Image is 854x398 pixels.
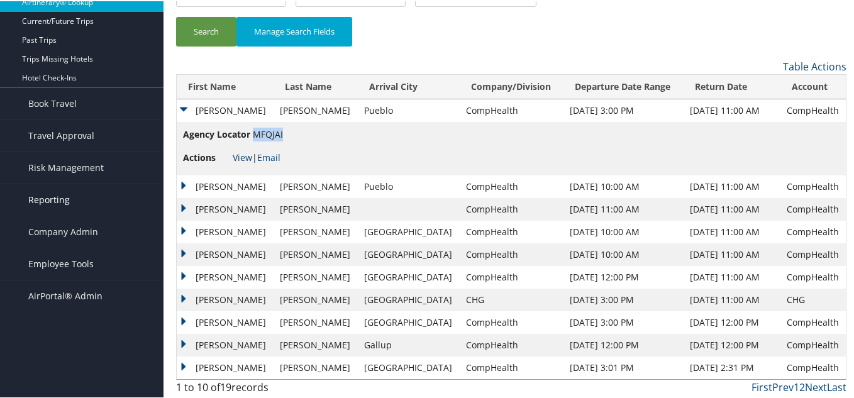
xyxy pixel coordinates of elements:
span: Employee Tools [28,247,94,279]
td: CompHealth [460,98,563,121]
th: Company/Division [460,74,563,98]
span: Company Admin [28,215,98,246]
td: [PERSON_NAME] [274,174,358,197]
button: Search [176,16,236,45]
td: [DATE] 12:00 PM [563,265,684,287]
span: AirPortal® Admin [28,279,103,311]
td: [DATE] 12:00 PM [684,333,780,355]
td: CompHealth [780,355,846,378]
td: [GEOGRAPHIC_DATA] [358,355,460,378]
td: [DATE] 10:00 AM [563,219,684,242]
span: Reporting [28,183,70,214]
td: [DATE] 11:00 AM [684,287,780,310]
td: CompHealth [780,265,846,287]
td: [PERSON_NAME] [177,98,274,121]
td: [PERSON_NAME] [177,197,274,219]
td: [DATE] 11:00 AM [684,98,780,121]
td: CompHealth [780,333,846,355]
a: First [751,379,772,393]
a: Table Actions [783,58,846,72]
td: CHG [460,287,563,310]
span: MFQJAI [253,127,283,139]
td: [GEOGRAPHIC_DATA] [358,287,460,310]
span: Actions [183,150,230,163]
span: Travel Approval [28,119,94,150]
td: CompHealth [780,174,846,197]
td: CompHealth [460,265,563,287]
td: [PERSON_NAME] [274,265,358,287]
td: [PERSON_NAME] [177,355,274,378]
td: Pueblo [358,98,460,121]
td: [DATE] 11:00 AM [684,242,780,265]
td: [DATE] 12:00 PM [563,333,684,355]
td: [DATE] 11:00 AM [684,197,780,219]
span: Agency Locator [183,126,250,140]
th: Departure Date Range: activate to sort column ascending [563,74,684,98]
td: [PERSON_NAME] [177,242,274,265]
td: Gallup [358,333,460,355]
span: | [233,150,280,162]
td: CompHealth [460,333,563,355]
a: Next [805,379,827,393]
th: Account: activate to sort column ascending [780,74,846,98]
td: [GEOGRAPHIC_DATA] [358,265,460,287]
td: CompHealth [780,242,846,265]
td: [DATE] 11:00 AM [563,197,684,219]
td: [PERSON_NAME] [177,265,274,287]
td: [DATE] 11:00 AM [684,174,780,197]
td: CHG [780,287,846,310]
td: [DATE] 11:00 AM [684,219,780,242]
td: [PERSON_NAME] [274,333,358,355]
td: [PERSON_NAME] [274,287,358,310]
td: [PERSON_NAME] [274,355,358,378]
a: Last [827,379,846,393]
td: [PERSON_NAME] [177,219,274,242]
span: 19 [220,379,231,393]
td: CompHealth [780,310,846,333]
td: CompHealth [780,98,846,121]
td: [PERSON_NAME] [274,98,358,121]
td: Pueblo [358,174,460,197]
td: [PERSON_NAME] [274,219,358,242]
span: Risk Management [28,151,104,182]
td: [PERSON_NAME] [274,242,358,265]
td: CompHealth [460,242,563,265]
td: [DATE] 10:00 AM [563,242,684,265]
th: First Name: activate to sort column ascending [177,74,274,98]
td: CompHealth [460,310,563,333]
a: 2 [799,379,805,393]
td: [GEOGRAPHIC_DATA] [358,310,460,333]
a: Prev [772,379,794,393]
td: [DATE] 3:00 PM [563,98,684,121]
td: [DATE] 3:00 PM [563,287,684,310]
a: Email [257,150,280,162]
td: CompHealth [780,197,846,219]
button: Manage Search Fields [236,16,352,45]
span: Book Travel [28,87,77,118]
td: [PERSON_NAME] [177,174,274,197]
a: 1 [794,379,799,393]
td: CompHealth [460,174,563,197]
td: [PERSON_NAME] [177,310,274,333]
td: [DATE] 3:00 PM [563,310,684,333]
td: [DATE] 10:00 AM [563,174,684,197]
td: CompHealth [460,219,563,242]
td: [DATE] 12:00 PM [684,310,780,333]
td: [PERSON_NAME] [177,333,274,355]
td: [GEOGRAPHIC_DATA] [358,219,460,242]
th: Return Date: activate to sort column ascending [684,74,780,98]
th: Last Name: activate to sort column ascending [274,74,358,98]
td: CompHealth [460,197,563,219]
td: [PERSON_NAME] [274,310,358,333]
th: Arrival City: activate to sort column ascending [358,74,460,98]
td: [DATE] 2:31 PM [684,355,780,378]
td: [PERSON_NAME] [274,197,358,219]
td: [GEOGRAPHIC_DATA] [358,242,460,265]
a: View [233,150,252,162]
td: [PERSON_NAME] [177,287,274,310]
td: CompHealth [460,355,563,378]
td: CompHealth [780,219,846,242]
td: [DATE] 11:00 AM [684,265,780,287]
td: [DATE] 3:01 PM [563,355,684,378]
